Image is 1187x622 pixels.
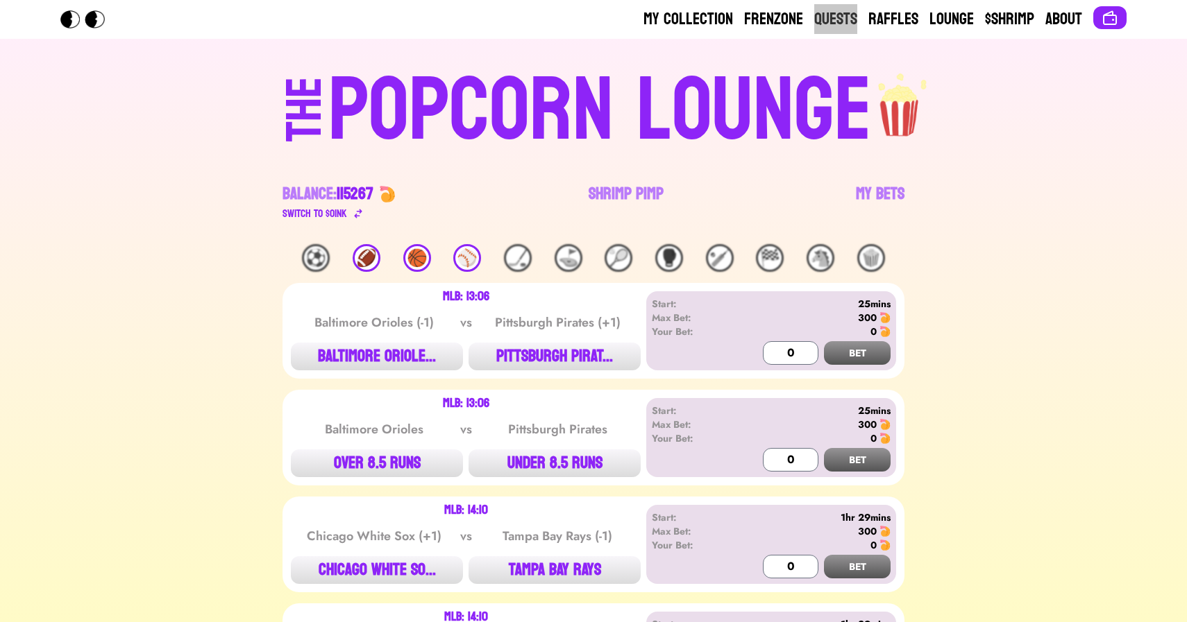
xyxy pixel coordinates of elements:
div: Max Bet: [652,311,732,325]
div: Max Bet: [652,417,732,431]
div: 25mins [732,297,891,311]
div: 0 [870,325,877,338]
div: 0 [870,431,877,445]
div: 🏏 [706,244,734,272]
div: POPCORN LOUNGE [328,67,872,155]
a: Frenzone [744,8,803,31]
a: My Bets [856,183,904,222]
div: 🏀 [403,244,431,272]
div: 25mins [732,404,891,417]
img: 🍤 [379,186,396,202]
button: UNDER 8.5 RUNS [469,449,641,477]
div: 🏈 [353,244,380,272]
div: THE [280,77,330,169]
a: $Shrimp [985,8,1034,31]
div: Switch to $ OINK [283,205,347,222]
div: 300 [858,524,877,538]
a: About [1045,8,1082,31]
div: Start: [652,510,732,524]
div: 🍿 [857,244,885,272]
img: popcorn [872,61,929,139]
img: Connect wallet [1102,10,1118,26]
button: OVER 8.5 RUNS [291,449,463,477]
img: 🍤 [879,539,891,551]
div: 1hr 29mins [732,510,891,524]
button: PITTSBURGH PIRAT... [469,343,641,370]
div: Tampa Bay Rays (-1) [487,526,628,546]
div: 🥊 [655,244,683,272]
div: Pittsburgh Pirates [487,420,628,439]
div: 300 [858,417,877,431]
div: Chicago White Sox (+1) [304,526,444,546]
div: Baltimore Orioles [304,420,444,439]
div: Start: [652,404,732,417]
div: 300 [858,311,877,325]
div: 0 [870,538,877,552]
div: MLB: 13:06 [443,291,489,302]
img: 🍤 [879,433,891,444]
div: 🏁 [756,244,784,272]
div: ⚽️ [302,244,330,272]
a: My Collection [643,8,733,31]
img: 🍤 [879,326,891,337]
a: Quests [814,8,857,31]
div: 🐴 [807,244,834,272]
button: BET [824,555,891,578]
div: vs [457,420,475,439]
button: TAMPA BAY RAYS [469,556,641,584]
a: THEPOPCORN LOUNGEpopcorn [166,61,1021,155]
button: BALTIMORE ORIOLE... [291,343,463,370]
div: vs [457,313,475,332]
div: Baltimore Orioles (-1) [304,313,444,332]
button: CHICAGO WHITE SO... [291,556,463,584]
button: BET [824,448,891,472]
div: ⛳️ [555,244,582,272]
div: MLB: 13:06 [443,398,489,409]
div: Start: [652,297,732,311]
div: Pittsburgh Pirates (+1) [487,313,628,332]
div: Your Bet: [652,325,732,338]
div: Your Bet: [652,538,732,552]
div: ⚾️ [453,244,481,272]
button: BET [824,341,891,365]
img: 🍤 [879,526,891,537]
div: vs [457,526,475,546]
a: Lounge [929,8,974,31]
div: MLB: 14:10 [444,505,488,516]
div: 🎾 [605,244,632,272]
div: Your Bet: [652,431,732,445]
div: Balance: [283,183,373,205]
div: Max Bet: [652,524,732,538]
a: Raffles [868,8,918,31]
span: 115267 [337,179,373,209]
a: Shrimp Pimp [589,183,664,222]
img: Popcorn [60,10,116,28]
img: 🍤 [879,312,891,323]
div: 🏒 [504,244,532,272]
img: 🍤 [879,419,891,430]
